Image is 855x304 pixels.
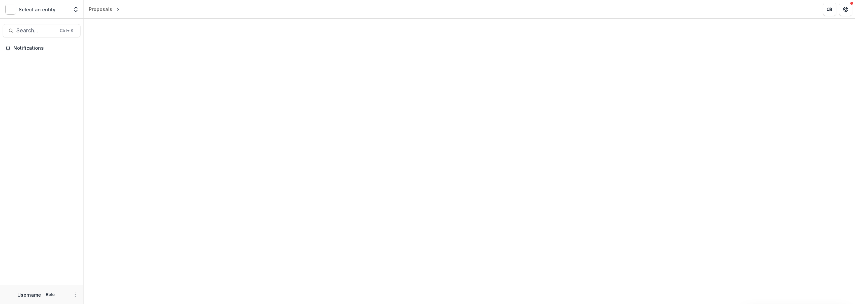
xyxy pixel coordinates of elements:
span: Search... [16,27,56,34]
p: Role [44,292,57,298]
button: More [71,291,79,299]
span: Notifications [13,45,78,51]
button: Get Help [839,3,852,16]
button: Search... [3,24,80,37]
div: Ctrl + K [58,27,75,34]
button: Notifications [3,43,80,53]
p: Username [17,291,41,298]
button: Partners [823,3,836,16]
p: Select an entity [19,6,55,13]
div: Proposals [89,6,112,13]
nav: breadcrumb [86,4,121,14]
a: Proposals [86,4,115,14]
button: Open entity switcher [71,3,80,16]
img: Select an entity [5,4,16,15]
